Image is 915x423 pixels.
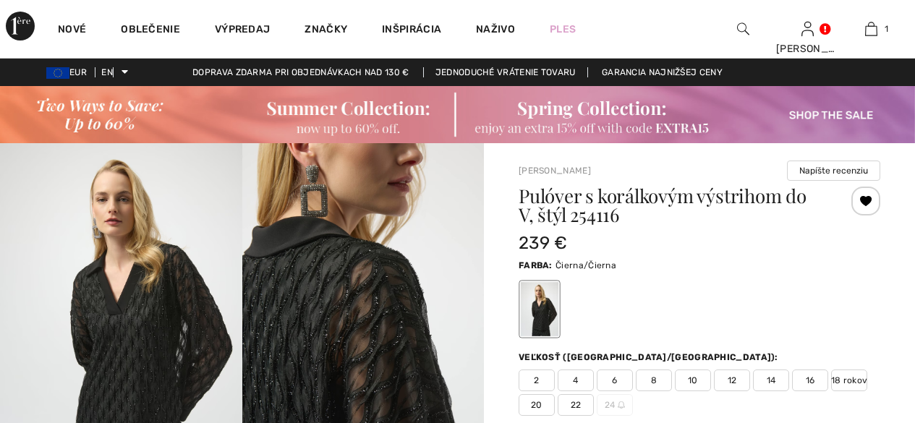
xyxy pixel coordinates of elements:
[192,67,409,77] font: Doprava zdarma pri objednávkach nad 130 €
[305,23,347,35] font: Značky
[801,20,814,38] img: Moje informácie
[602,67,723,77] font: Garancia najnižšej ceny
[885,24,888,34] font: 1
[46,67,69,79] img: Euro
[840,20,903,38] a: 1
[767,375,776,385] font: 14
[519,166,591,176] a: [PERSON_NAME]
[215,23,270,38] a: Výpredaj
[776,43,861,55] font: [PERSON_NAME]
[476,22,515,37] a: Naživo
[799,166,868,176] font: Napíšte recenziu
[215,23,270,35] font: Výpredaj
[831,375,867,385] font: 18 rokov
[181,67,420,77] a: Doprava zdarma pri objednávkach nad 130 €
[618,401,625,409] img: ring-m.svg
[121,23,180,38] a: Oblečenie
[121,23,180,35] font: Oblečenie
[382,23,441,35] font: Inšpirácia
[728,375,737,385] font: 12
[571,400,582,410] font: 22
[101,67,113,77] font: EN
[58,23,86,38] a: Nové
[423,67,588,77] a: Jednoduché vrátenie tovaru
[519,233,568,253] font: 239 €
[556,260,616,270] font: Čierna/Čierna
[651,375,657,385] font: 8
[519,260,553,270] font: Farba:
[58,23,86,35] font: Nové
[476,23,515,35] font: Naživo
[737,20,749,38] img: vyhľadať na webovej stránke
[519,183,807,227] font: Pulóver s korálkovým výstrihom do V, štýl 254116
[435,67,576,77] font: Jednoduché vrátenie tovaru
[605,400,616,410] font: 24
[590,67,734,77] a: Garancia najnižšej ceny
[806,375,815,385] font: 16
[531,400,542,410] font: 20
[787,161,880,181] button: Napíšte recenziu
[801,22,814,35] a: Prihlásiť sa
[534,375,539,385] font: 2
[6,12,35,40] img: Prvá trieda
[573,375,578,385] font: 4
[521,282,558,336] div: Čierna/čierna
[550,23,576,35] font: Ples
[688,375,698,385] font: 10
[305,23,347,38] a: Značky
[794,315,901,351] iframe: Otvorí sa widget, kde nájdete viac informácií
[612,375,617,385] font: 6
[550,22,576,37] a: Ples
[519,352,778,362] font: Veľkosť ([GEOGRAPHIC_DATA]/[GEOGRAPHIC_DATA]):
[69,67,87,77] font: EUR
[865,20,877,38] img: Moja taška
